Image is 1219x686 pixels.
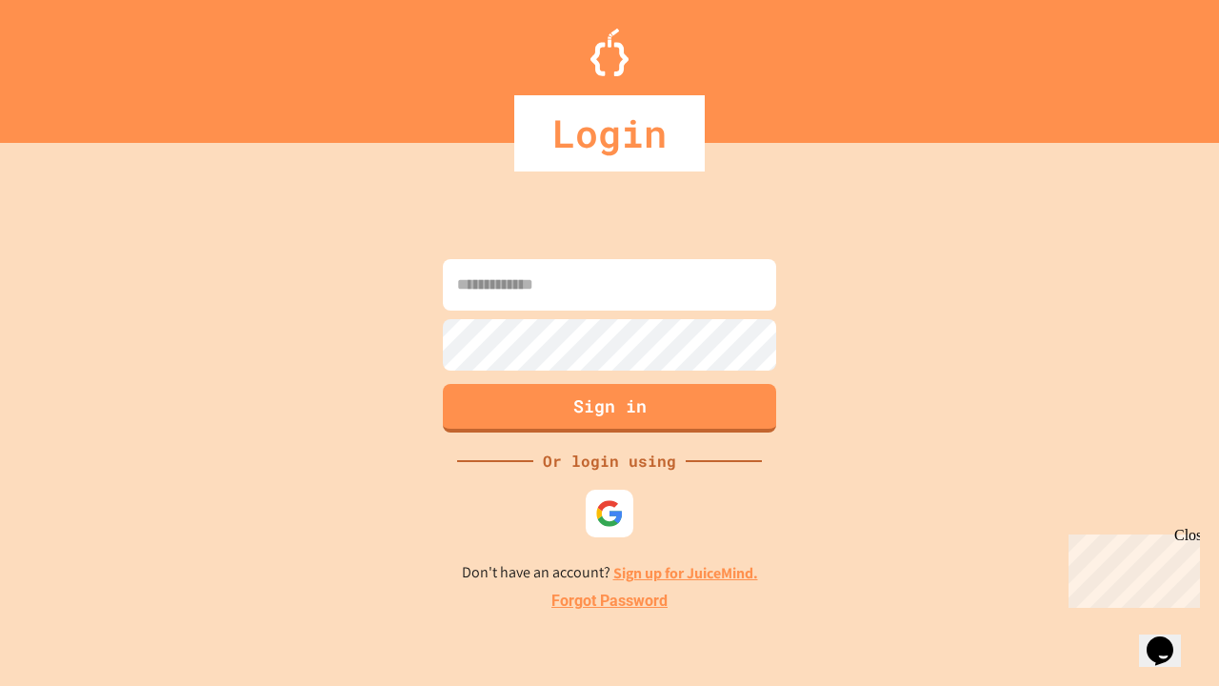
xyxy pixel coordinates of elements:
a: Forgot Password [551,590,668,613]
img: google-icon.svg [595,499,624,528]
a: Sign up for JuiceMind. [613,563,758,583]
iframe: chat widget [1139,610,1200,667]
div: Or login using [533,450,686,473]
button: Sign in [443,384,776,433]
div: Chat with us now!Close [8,8,131,121]
iframe: chat widget [1061,527,1200,608]
p: Don't have an account? [462,561,758,585]
img: Logo.svg [590,29,629,76]
div: Login [514,95,705,171]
